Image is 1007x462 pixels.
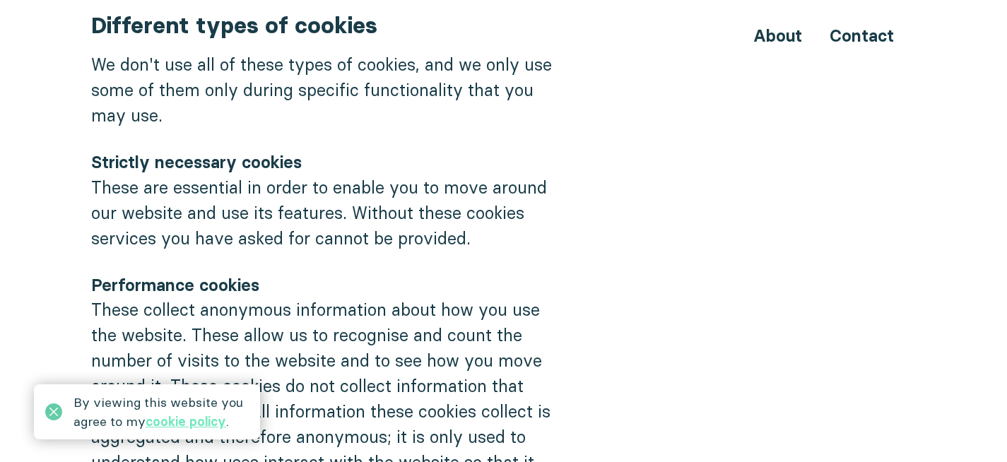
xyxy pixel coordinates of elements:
h2: Different types of cookies [91,11,566,40]
h3: Strictly necessary cookies [91,150,566,174]
p: We don't use all of these types of cookies, and we only use some of them only during specific fun... [91,52,566,128]
a: Contact [830,25,894,46]
div: By viewing this website you agree to my . [73,393,249,431]
a: About [753,25,802,46]
p: These are essential in order to enable you to move around our website and use its features. Witho... [91,174,566,251]
a: cookie policy [146,413,226,430]
h3: Performance cookies [91,273,566,297]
